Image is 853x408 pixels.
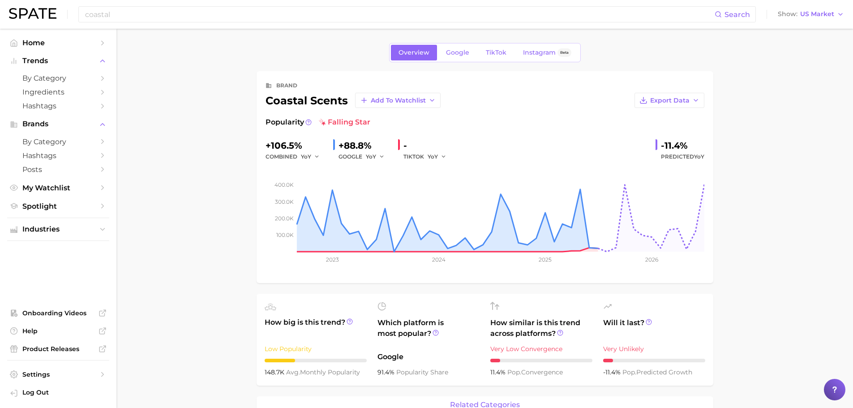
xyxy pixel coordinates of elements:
abbr: average [286,368,300,376]
span: 11.4% [490,368,507,376]
span: Export Data [650,97,690,104]
a: Log out. Currently logged in with e-mail thomas.just@givaudan.com. [7,386,109,401]
a: My Watchlist [7,181,109,195]
button: YoY [366,151,385,162]
div: +88.8% [339,138,391,153]
span: Popularity [266,117,304,128]
abbr: popularity index [507,368,521,376]
span: Help [22,327,94,335]
a: Onboarding Videos [7,306,109,320]
button: Industries [7,223,109,236]
span: How similar is this trend across platforms? [490,318,592,339]
span: Hashtags [22,151,94,160]
a: Posts [7,163,109,176]
a: Hashtags [7,99,109,113]
button: YoY [428,151,447,162]
a: Ingredients [7,85,109,99]
button: Brands [7,117,109,131]
button: ShowUS Market [776,9,846,20]
span: My Watchlist [22,184,94,192]
span: YoY [366,153,376,160]
div: 1 / 10 [490,359,592,362]
button: Add to Watchlist [355,93,441,108]
div: TIKTOK [403,151,453,162]
div: Very Low Convergence [490,344,592,354]
span: Show [778,12,797,17]
span: -11.4% [603,368,622,376]
span: Hashtags [22,102,94,110]
span: Overview [399,49,429,56]
a: Overview [391,45,437,60]
span: convergence [507,368,563,376]
div: coastal scents [266,93,441,108]
a: Spotlight [7,199,109,213]
div: -11.4% [661,138,704,153]
div: 3 / 10 [265,359,367,362]
span: Search [724,10,750,19]
input: Search here for a brand, industry, or ingredient [84,7,715,22]
a: Home [7,36,109,50]
span: monthly popularity [286,368,360,376]
span: Which platform is most popular? [377,318,480,347]
a: Settings [7,368,109,381]
span: YoY [301,153,311,160]
button: YoY [301,151,320,162]
span: predicted growth [622,368,692,376]
button: Export Data [634,93,704,108]
span: 148.7k [265,368,286,376]
span: Add to Watchlist [371,97,426,104]
span: US Market [800,12,834,17]
a: Help [7,324,109,338]
div: 1 / 10 [603,359,705,362]
span: How big is this trend? [265,317,367,339]
div: Low Popularity [265,344,367,354]
a: Google [438,45,477,60]
span: 91.4% [377,368,396,376]
span: Home [22,39,94,47]
img: falling star [319,119,326,126]
abbr: popularity index [622,368,636,376]
a: InstagramBeta [515,45,579,60]
a: by Category [7,71,109,85]
tspan: 2023 [326,256,339,263]
span: Google [446,49,469,56]
span: Trends [22,57,94,65]
span: Log Out [22,388,102,396]
span: Brands [22,120,94,128]
img: SPATE [9,8,56,19]
span: Spotlight [22,202,94,210]
span: Settings [22,370,94,378]
span: falling star [319,117,370,128]
span: YoY [694,153,704,160]
div: +106.5% [266,138,326,153]
div: GOOGLE [339,151,391,162]
a: Hashtags [7,149,109,163]
span: popularity share [396,368,448,376]
span: Predicted [661,151,704,162]
span: Onboarding Videos [22,309,94,317]
div: combined [266,151,326,162]
tspan: 2026 [645,256,658,263]
a: Product Releases [7,342,109,356]
a: by Category [7,135,109,149]
span: by Category [22,137,94,146]
div: - [403,138,453,153]
span: by Category [22,74,94,82]
div: Very Unlikely [603,344,705,354]
span: Ingredients [22,88,94,96]
span: Product Releases [22,345,94,353]
span: Industries [22,225,94,233]
span: TikTok [486,49,506,56]
div: brand [276,80,297,91]
span: Instagram [523,49,556,56]
span: YoY [428,153,438,160]
span: Google [377,352,480,362]
tspan: 2025 [539,256,552,263]
span: Will it last? [603,318,705,339]
button: Trends [7,54,109,68]
span: Beta [560,49,569,56]
span: Posts [22,165,94,174]
a: TikTok [478,45,514,60]
tspan: 2024 [432,256,445,263]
